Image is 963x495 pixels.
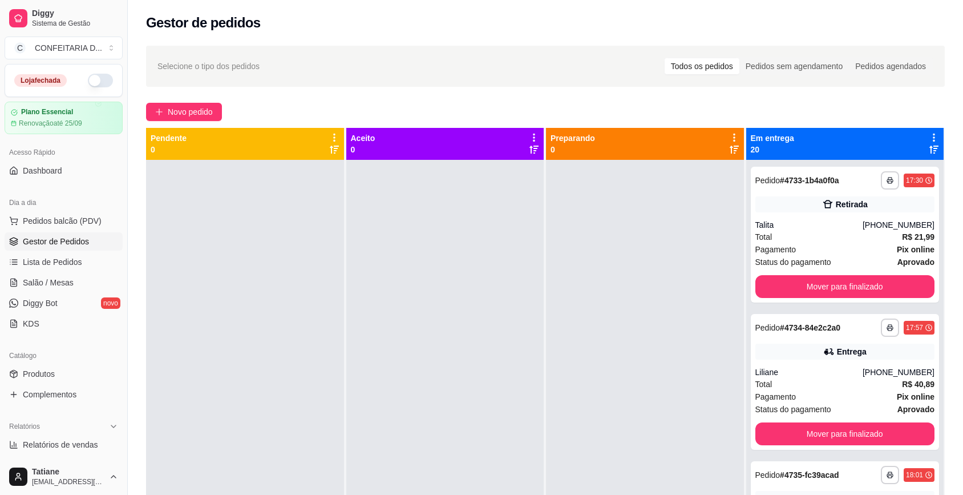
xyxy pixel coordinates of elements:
[88,74,113,87] button: Alterar Status
[146,14,261,32] h2: Gestor de pedidos
[23,297,58,309] span: Diggy Bot
[902,232,934,242] strong: R$ 21,99
[5,37,123,59] button: Select a team
[755,256,831,268] span: Status do pagamento
[14,74,67,87] div: Loja fechada
[5,385,123,404] a: Complementos
[9,422,40,431] span: Relatórios
[19,119,82,128] article: Renovação até 25/09
[897,245,934,254] strong: Pix online
[780,176,839,185] strong: # 4733-1b4a0f0a
[755,378,772,391] span: Total
[5,315,123,333] a: KDS
[5,162,123,180] a: Dashboard
[32,477,104,486] span: [EMAIL_ADDRESS][DOMAIN_NAME]
[23,236,89,247] span: Gestor de Pedidos
[21,108,73,116] article: Plano Essencial
[23,165,62,176] span: Dashboard
[906,176,923,185] div: 17:30
[23,256,82,268] span: Lista de Pedidos
[755,323,780,332] span: Pedido
[5,463,123,490] button: Tatiane[EMAIL_ADDRESS][DOMAIN_NAME]
[836,199,868,210] div: Retirada
[755,243,796,256] span: Pagamento
[849,58,932,74] div: Pedidos agendados
[755,219,863,231] div: Talita
[755,367,863,378] div: Liliane
[897,405,934,414] strong: aprovado
[755,231,772,243] span: Total
[837,346,867,357] div: Entrega
[897,392,934,401] strong: Pix online
[5,456,123,474] a: Relatório de clientes
[32,467,104,477] span: Tatiane
[5,294,123,312] a: Diggy Botnovo
[23,318,39,329] span: KDS
[155,108,163,116] span: plus
[551,144,595,155] p: 0
[755,176,780,185] span: Pedido
[351,132,375,144] p: Aceito
[23,439,98,450] span: Relatórios de vendas
[751,132,794,144] p: Em entrega
[5,5,123,32] a: DiggySistema de Gestão
[863,219,934,231] div: [PHONE_NUMBER]
[23,215,102,227] span: Pedidos balcão (PDV)
[351,144,375,155] p: 0
[755,403,831,416] span: Status do pagamento
[5,102,123,134] a: Plano EssencialRenovaçãoaté 25/09
[5,347,123,365] div: Catálogo
[5,212,123,230] button: Pedidos balcão (PDV)
[906,470,923,480] div: 18:01
[35,42,102,54] div: CONFEITARIA D ...
[23,368,55,380] span: Produtos
[32,19,118,28] span: Sistema de Gestão
[751,144,794,155] p: 20
[5,232,123,251] a: Gestor de Pedidos
[780,323,840,332] strong: # 4734-84e2c2a0
[5,143,123,162] div: Acesso Rápido
[23,277,74,288] span: Salão / Mesas
[780,470,839,480] strong: # 4735-fc39acad
[32,9,118,19] span: Diggy
[755,275,935,298] button: Mover para finalizado
[863,367,934,378] div: [PHONE_NUMBER]
[5,273,123,292] a: Salão / Mesas
[739,58,849,74] div: Pedidos sem agendamento
[897,257,934,267] strong: aprovado
[5,194,123,212] div: Dia a dia
[665,58,739,74] div: Todos os pedidos
[14,42,26,54] span: C
[902,380,934,389] strong: R$ 40,89
[5,365,123,383] a: Produtos
[5,253,123,271] a: Lista de Pedidos
[755,422,935,445] button: Mover para finalizado
[5,436,123,454] a: Relatórios de vendas
[146,103,222,121] button: Novo pedido
[755,470,780,480] span: Pedido
[168,106,213,118] span: Novo pedido
[551,132,595,144] p: Preparando
[157,60,260,73] span: Selecione o tipo dos pedidos
[151,132,187,144] p: Pendente
[23,389,76,400] span: Complementos
[755,391,796,403] span: Pagamento
[906,323,923,332] div: 17:57
[151,144,187,155] p: 0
